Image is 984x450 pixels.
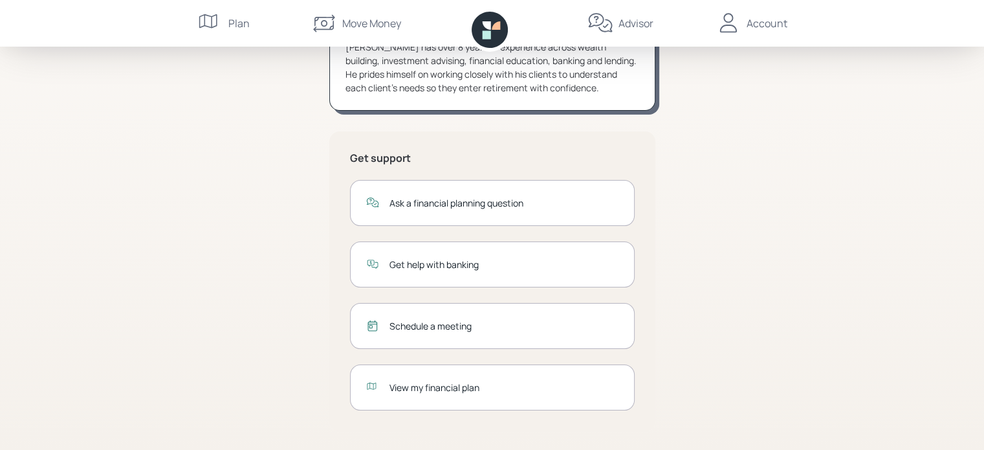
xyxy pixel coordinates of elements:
div: Plan [228,16,250,31]
div: Ask a financial planning question [389,196,618,210]
h5: Get support [350,152,635,164]
div: Account [747,16,787,31]
div: Move Money [342,16,401,31]
div: Advisor [618,16,653,31]
div: Schedule a meeting [389,319,618,333]
div: Get help with banking [389,258,618,271]
div: View my financial plan [389,381,618,394]
div: [PERSON_NAME] has over 8 years of experience across wealth building, investment advising, financi... [345,40,639,95]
